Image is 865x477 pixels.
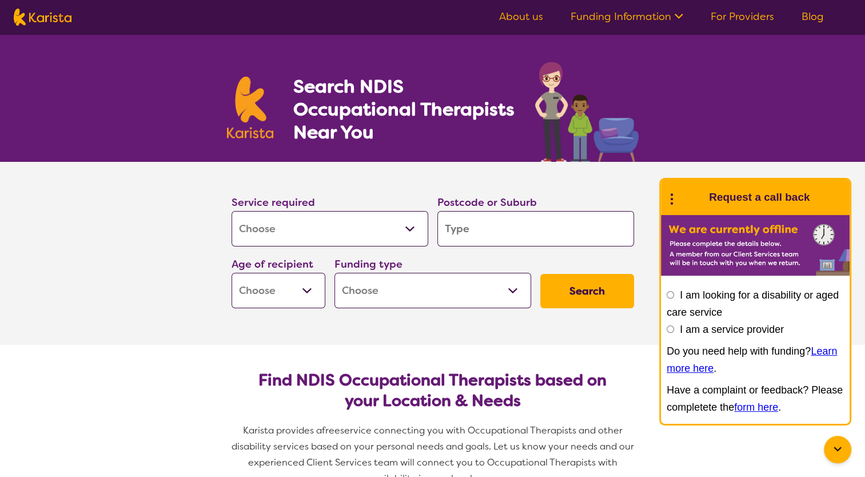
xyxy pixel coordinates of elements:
[661,215,850,276] img: Karista offline chat form to request call back
[437,211,634,247] input: Type
[241,370,625,411] h2: Find NDIS Occupational Therapists based on your Location & Needs
[709,189,810,206] h1: Request a call back
[14,9,71,26] img: Karista logo
[667,289,839,318] label: I am looking for a disability or aged care service
[232,257,313,271] label: Age of recipient
[232,196,315,209] label: Service required
[802,10,824,23] a: Blog
[540,274,634,308] button: Search
[322,424,340,436] span: free
[334,257,402,271] label: Funding type
[667,381,844,416] p: Have a complaint or feedback? Please completete the .
[680,324,784,335] label: I am a service provider
[535,62,639,162] img: occupational-therapy
[227,77,274,138] img: Karista logo
[734,402,778,413] a: form here
[679,186,702,209] img: Karista
[437,196,537,209] label: Postcode or Suburb
[499,10,543,23] a: About us
[667,343,844,377] p: Do you need help with funding? .
[293,75,515,144] h1: Search NDIS Occupational Therapists Near You
[711,10,774,23] a: For Providers
[243,424,322,436] span: Karista provides a
[571,10,683,23] a: Funding Information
